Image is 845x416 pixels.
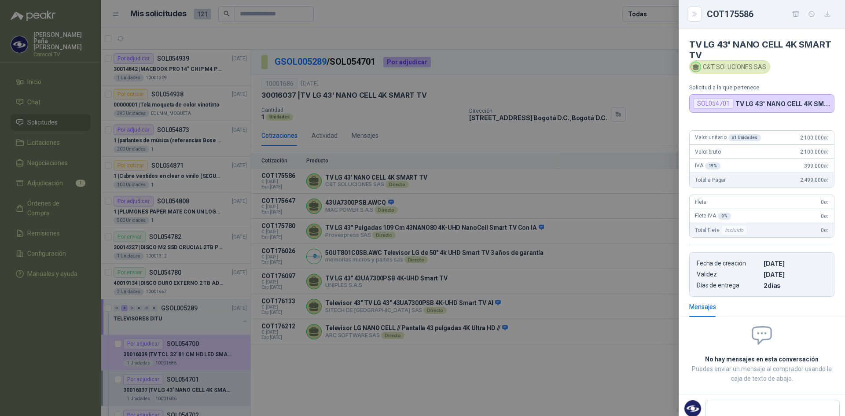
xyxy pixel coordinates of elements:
[705,162,721,169] div: 19 %
[800,177,829,183] span: 2.499.000
[689,60,770,74] div: C&T SOLUCIONES SAS
[689,84,834,91] p: Solicitud a la que pertenece
[689,354,834,364] h2: No hay mensajes en esta conversación
[707,7,834,21] div: COT175586
[800,149,829,155] span: 2.100.000
[695,134,761,141] span: Valor unitario
[764,260,827,267] p: [DATE]
[764,282,827,289] p: 2 dias
[697,271,760,278] p: Validez
[697,282,760,289] p: Días de entrega
[697,260,760,267] p: Fecha de creación
[823,150,829,155] span: ,00
[695,177,726,183] span: Total a Pagar
[823,136,829,140] span: ,00
[695,162,720,169] span: IVA
[718,213,731,220] div: 0 %
[821,199,829,205] span: 0
[728,134,761,141] div: x 1 Unidades
[695,199,706,205] span: Flete
[695,149,720,155] span: Valor bruto
[693,98,734,109] div: SOL054701
[689,39,834,60] h4: TV LG 43' NANO CELL 4K SMART TV
[695,225,749,236] span: Total Flete
[823,228,829,233] span: ,00
[689,9,700,19] button: Close
[764,271,827,278] p: [DATE]
[800,135,829,141] span: 2.100.000
[689,302,716,312] div: Mensajes
[721,225,747,236] div: Incluido
[821,213,829,219] span: 0
[823,178,829,183] span: ,00
[821,227,829,233] span: 0
[689,364,834,383] p: Puedes enviar un mensaje al comprador usando la caja de texto de abajo.
[735,100,830,107] p: TV LG 43' NANO CELL 4K SMART TV
[695,213,731,220] span: Flete IVA
[823,214,829,219] span: ,00
[804,163,829,169] span: 399.000
[823,200,829,205] span: ,00
[823,164,829,169] span: ,00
